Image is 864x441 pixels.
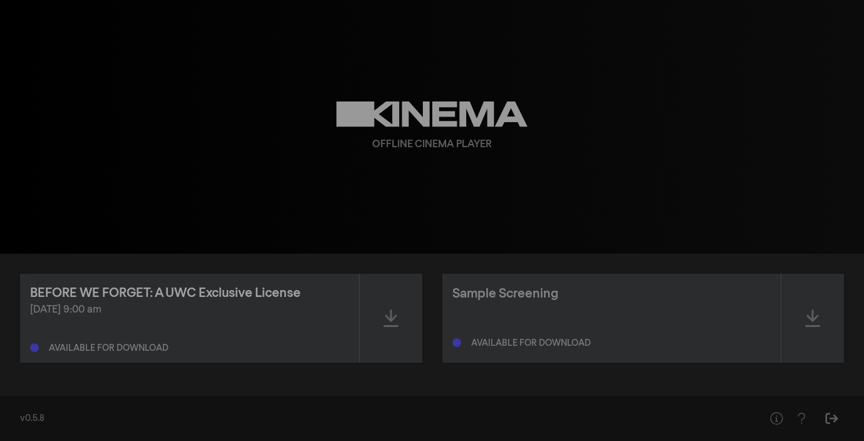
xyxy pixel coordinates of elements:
button: Help [764,406,789,431]
div: Offline Cinema Player [372,137,492,152]
div: v0.5.8 [20,412,739,425]
button: Sign Out [819,406,844,431]
div: Available for download [471,339,591,348]
div: Sample Screening [452,284,558,303]
button: Help [789,406,814,431]
div: Available for download [49,344,169,353]
div: BEFORE WE FORGET: A UWC Exclusive License [30,284,301,303]
div: [DATE] 9:00 am [30,303,349,318]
